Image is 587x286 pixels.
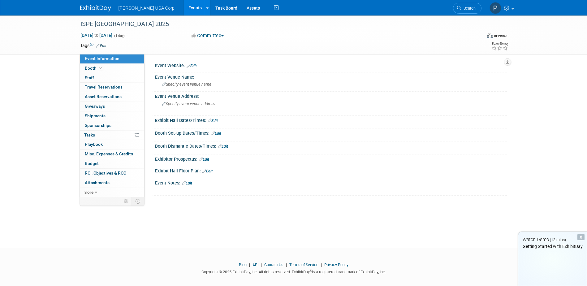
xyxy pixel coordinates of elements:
[80,83,144,92] a: Travel Reservations
[162,82,211,87] span: Specify event venue name
[85,75,94,80] span: Staff
[518,236,587,243] div: Watch Demo
[239,262,247,267] a: Blog
[189,32,226,39] button: Committed
[80,32,113,38] span: [DATE] [DATE]
[155,61,507,69] div: Event Website:
[132,197,144,205] td: Toggle Event Tabs
[85,94,122,99] span: Asset Reservations
[80,92,144,102] a: Asset Reservations
[202,169,213,173] a: Edit
[85,113,106,118] span: Shipments
[155,128,507,136] div: Booth Set-up Dates/Times:
[80,188,144,197] a: more
[80,169,144,178] a: ROI, Objectives & ROO
[208,119,218,123] a: Edit
[80,140,144,149] a: Playbook
[264,262,283,267] a: Contact Us
[445,32,509,41] div: Event Format
[80,102,144,111] a: Giveaways
[85,56,119,61] span: Event Information
[289,262,318,267] a: Terms of Service
[259,262,263,267] span: |
[319,262,323,267] span: |
[85,161,99,166] span: Budget
[187,64,197,68] a: Edit
[80,54,144,63] a: Event Information
[93,33,99,38] span: to
[85,151,133,156] span: Misc. Expenses & Credits
[80,64,144,73] a: Booth
[199,157,209,162] a: Edit
[550,238,566,242] span: (13 mins)
[80,131,144,140] a: Tasks
[80,73,144,83] a: Staff
[453,3,481,14] a: Search
[80,5,111,11] img: ExhibitDay
[162,102,215,106] span: Specify event venue address
[78,19,472,30] div: ISPE [GEOGRAPHIC_DATA] 2025
[518,243,587,249] div: Getting Started with ExhibitDay
[85,123,111,128] span: Sponsorships
[85,66,104,71] span: Booth
[80,121,144,130] a: Sponsorships
[80,149,144,159] a: Misc. Expenses & Credits
[155,166,507,174] div: Exhibit Hall Floor Plan:
[80,159,144,168] a: Budget
[182,181,192,185] a: Edit
[218,144,228,149] a: Edit
[248,262,252,267] span: |
[80,111,144,121] a: Shipments
[284,262,288,267] span: |
[155,141,507,149] div: Booth Dismantle Dates/Times:
[155,92,507,99] div: Event Venue Address:
[490,2,501,14] img: Peyton Myers
[487,33,493,38] img: Format-Inperson.png
[121,197,132,205] td: Personalize Event Tab Strip
[99,66,102,70] i: Booth reservation complete
[80,42,106,49] td: Tags
[84,190,93,195] span: more
[119,6,175,11] span: [PERSON_NAME] USA Corp
[494,33,508,38] div: In-Person
[491,42,508,45] div: Event Rating
[85,104,105,109] span: Giveaways
[155,154,507,162] div: Exhibitor Prospectus:
[96,44,106,48] a: Edit
[310,269,312,273] sup: ®
[84,132,95,137] span: Tasks
[85,180,110,185] span: Attachments
[80,178,144,188] a: Attachments
[85,171,126,175] span: ROI, Objectives & ROO
[155,178,507,186] div: Event Notes:
[252,262,258,267] a: API
[155,72,507,80] div: Event Venue Name:
[85,84,123,89] span: Travel Reservations
[85,142,103,147] span: Playbook
[155,116,507,124] div: Exhibit Hall Dates/Times:
[324,262,348,267] a: Privacy Policy
[211,131,221,136] a: Edit
[461,6,476,11] span: Search
[577,234,585,240] div: Dismiss
[114,34,125,38] span: (1 day)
